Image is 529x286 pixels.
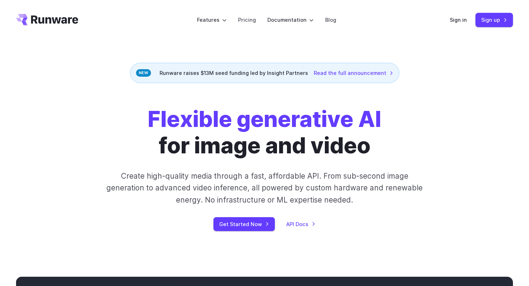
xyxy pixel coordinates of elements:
div: Runware raises $13M seed funding led by Insight Partners [130,63,399,83]
a: Blog [325,16,336,24]
a: Read the full announcement [314,69,393,77]
h1: for image and video [148,106,381,159]
a: Get Started Now [213,217,275,231]
a: Sign in [450,16,467,24]
p: Create high-quality media through a fast, affordable API. From sub-second image generation to adv... [106,170,424,206]
a: Pricing [238,16,256,24]
a: API Docs [286,220,316,228]
label: Features [197,16,227,24]
label: Documentation [267,16,314,24]
a: Sign up [475,13,513,27]
a: Go to / [16,14,78,25]
strong: Flexible generative AI [148,106,381,132]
